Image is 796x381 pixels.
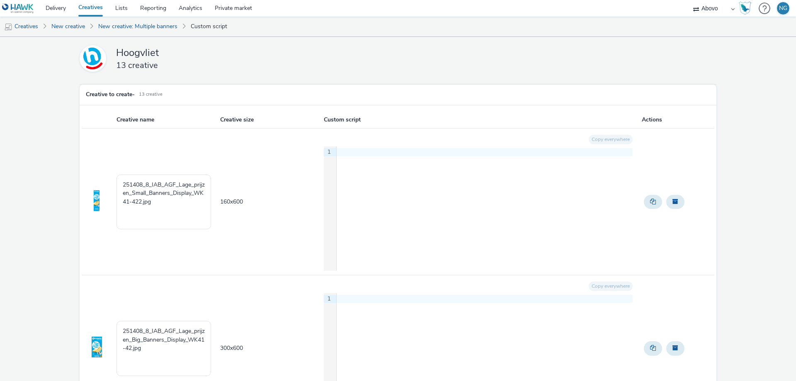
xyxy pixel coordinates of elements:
[220,198,243,206] span: 160 x 600
[94,190,99,211] img: Preview
[139,91,163,98] small: 13 Creative
[641,112,714,129] th: Actions
[642,339,664,357] div: Duplicate
[4,23,12,31] img: mobile
[779,2,787,15] div: NG
[589,135,633,144] button: Copy everywhere
[116,60,489,71] h3: 13 creative
[220,344,243,352] span: 300 x 600
[589,282,633,291] button: Copy everywhere
[642,193,664,211] div: Duplicate
[739,2,755,15] a: Hawk Academy
[187,17,231,36] a: Custom script
[324,295,332,303] div: 1
[116,46,489,59] h2: Hoogvliet
[324,148,332,156] div: 1
[739,2,751,15] img: Hawk Academy
[664,339,687,357] div: Archive
[2,3,34,14] img: undefined Logo
[116,175,211,229] textarea: 251408_8_IAB_AGF_Lage_prijzen_Small_Banners_Display_WK41-422.jpg
[80,45,109,72] a: Hoogvliet
[323,112,641,129] th: Custom script
[116,321,211,376] textarea: 251408_8_IAB_AGF_Lage_prijzen_Big_Banners_Display_WK41-42.jpg
[47,17,89,36] a: New creative
[116,112,219,129] th: Creative name
[81,46,105,70] img: Hoogvliet
[94,17,182,36] a: New creative: Multiple banners
[92,337,102,357] img: Preview
[664,193,687,211] div: Archive
[86,91,135,99] h5: Creative to create -
[219,112,323,129] th: Creative size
